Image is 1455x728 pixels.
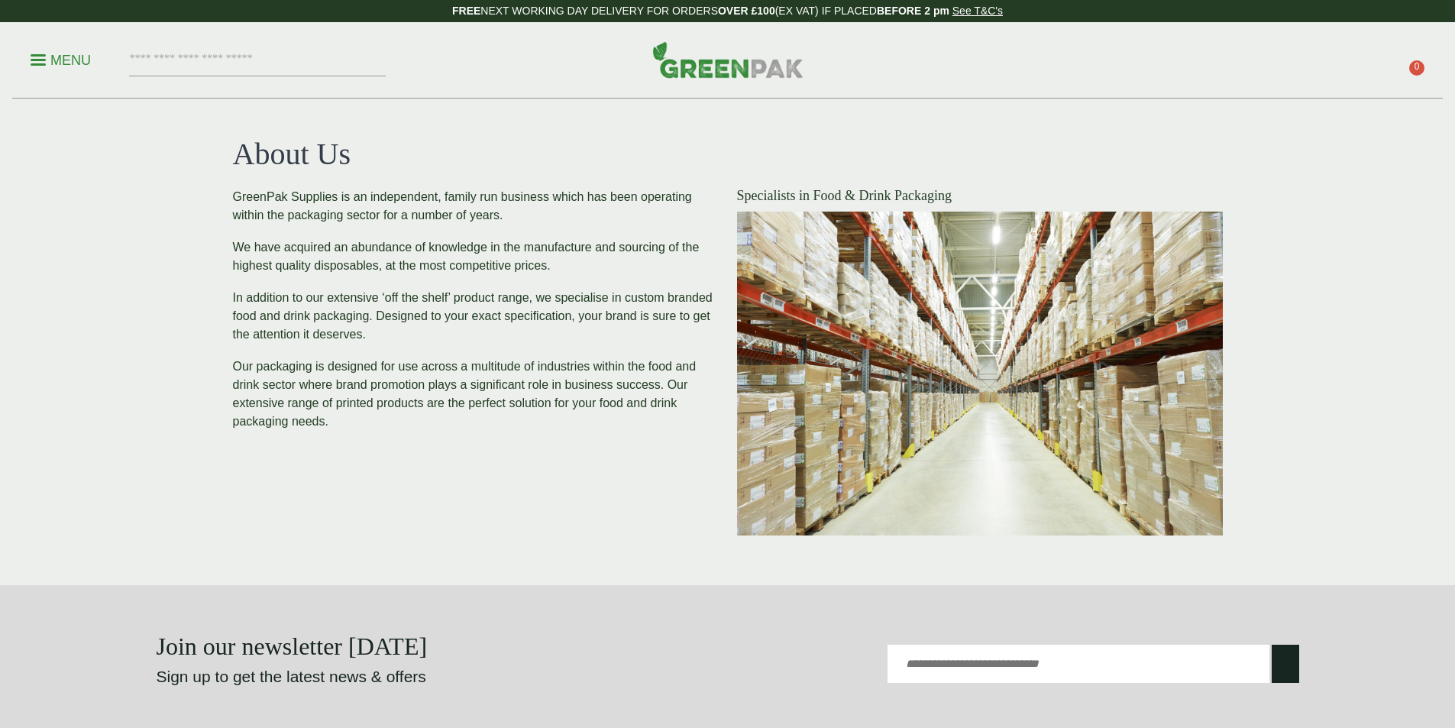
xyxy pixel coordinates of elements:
strong: BEFORE 2 pm [877,5,949,17]
img: GreenPak Supplies [652,41,803,78]
h1: About Us [233,136,1223,173]
strong: OVER £100 [718,5,775,17]
h4: Specialists in Food & Drink Packaging [737,188,1223,205]
p: In addition to our extensive ‘off the shelf’ product range, we specialise in custom branded food ... [233,289,719,344]
strong: FREE [452,5,480,17]
p: GreenPak Supplies is an independent, family run business which has been operating within the pack... [233,188,719,225]
p: Menu [31,51,91,70]
strong: Join our newsletter [DATE] [157,633,428,660]
a: See T&C's [952,5,1003,17]
span: 0 [1409,60,1424,76]
p: We have acquired an abundance of knowledge in the manufacture and sourcing of the highest quality... [233,238,719,275]
a: Menu [31,51,91,66]
p: Our packaging is designed for use across a multitude of industries within the food and drink sect... [233,358,719,431]
p: Sign up to get the latest news & offers [157,665,671,689]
